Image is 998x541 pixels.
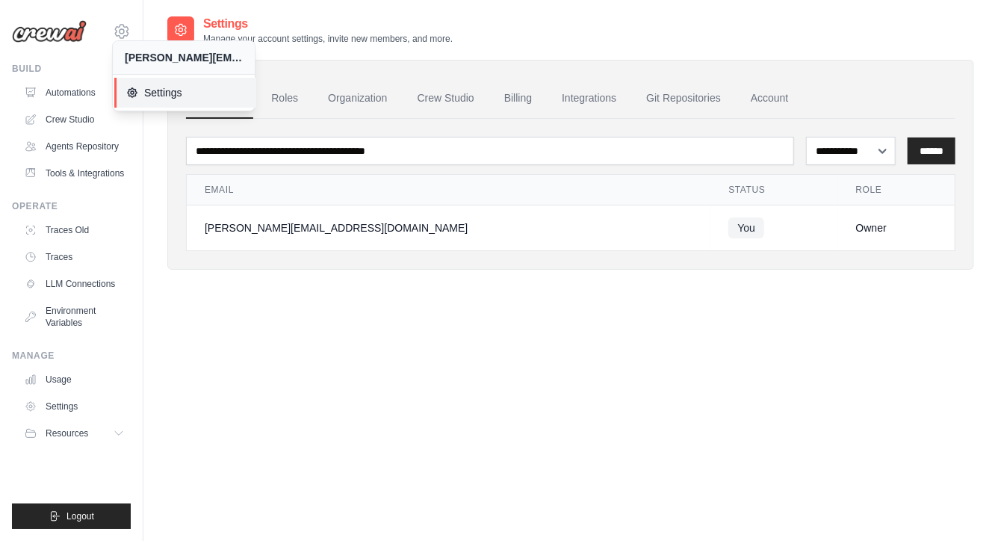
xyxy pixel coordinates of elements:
[634,78,733,119] a: Git Repositories
[710,175,837,205] th: Status
[18,245,131,269] a: Traces
[12,350,131,362] div: Manage
[12,20,87,43] img: Logo
[66,510,94,522] span: Logout
[739,78,801,119] a: Account
[125,50,243,65] div: [PERSON_NAME][EMAIL_ADDRESS][DOMAIN_NAME]
[838,175,955,205] th: Role
[406,78,486,119] a: Crew Studio
[187,175,710,205] th: Email
[12,504,131,529] button: Logout
[550,78,628,119] a: Integrations
[259,78,310,119] a: Roles
[12,63,131,75] div: Build
[126,85,244,100] span: Settings
[203,33,453,45] p: Manage your account settings, invite new members, and more.
[856,220,937,235] div: Owner
[18,272,131,296] a: LLM Connections
[114,78,256,108] a: Settings
[492,78,544,119] a: Billing
[205,220,692,235] div: [PERSON_NAME][EMAIL_ADDRESS][DOMAIN_NAME]
[12,200,131,212] div: Operate
[18,161,131,185] a: Tools & Integrations
[18,135,131,158] a: Agents Repository
[18,395,131,418] a: Settings
[18,368,131,392] a: Usage
[18,81,131,105] a: Automations
[18,421,131,445] button: Resources
[18,218,131,242] a: Traces Old
[203,15,453,33] h2: Settings
[316,78,399,119] a: Organization
[46,427,88,439] span: Resources
[18,299,131,335] a: Environment Variables
[728,217,764,238] span: You
[18,108,131,132] a: Crew Studio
